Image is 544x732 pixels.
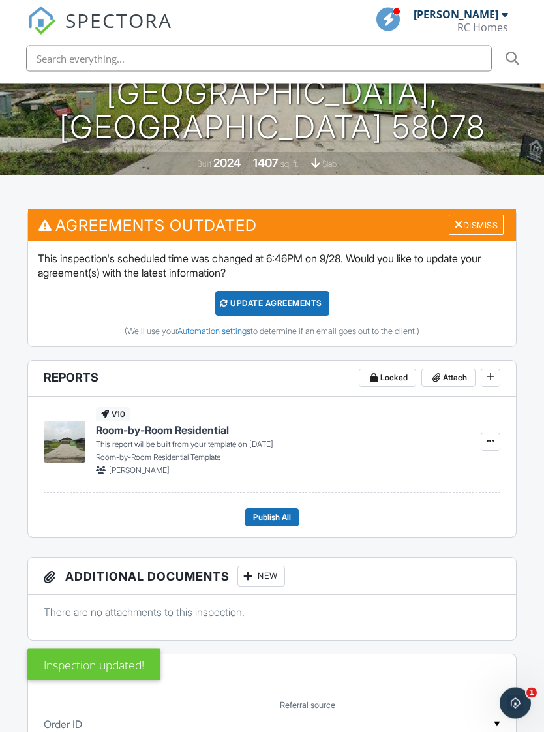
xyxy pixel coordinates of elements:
[213,157,241,170] div: 2024
[44,718,82,732] label: Order ID
[44,605,501,620] p: There are no attachments to this inspection.
[28,210,517,242] h3: Agreements Outdated
[253,157,279,170] div: 1407
[280,700,335,712] label: Referral source
[322,160,337,170] span: slab
[26,46,492,72] input: Search everything...
[27,649,160,680] div: Inspection updated!
[526,688,537,698] span: 1
[27,18,172,45] a: SPECTORA
[449,215,504,236] div: Dismiss
[237,566,285,587] div: New
[414,8,498,21] div: [PERSON_NAME]
[27,7,56,35] img: The Best Home Inspection Software - Spectora
[500,688,531,719] iframe: Intercom live chat
[28,242,517,347] div: This inspection's scheduled time was changed at 6:46PM on 9/28. Would you like to update your agr...
[65,7,172,34] span: SPECTORA
[38,327,507,337] div: (We'll use your to determine if an email goes out to the client.)
[28,558,517,596] h3: Additional Documents
[280,160,299,170] span: sq. ft.
[197,160,211,170] span: Built
[215,292,329,316] div: Update Agreements
[177,327,250,337] a: Automation settings
[457,21,508,34] div: RC Homes
[21,7,523,145] h1: [STREET_ADDRESS][PERSON_NAME] [GEOGRAPHIC_DATA], [GEOGRAPHIC_DATA] 58078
